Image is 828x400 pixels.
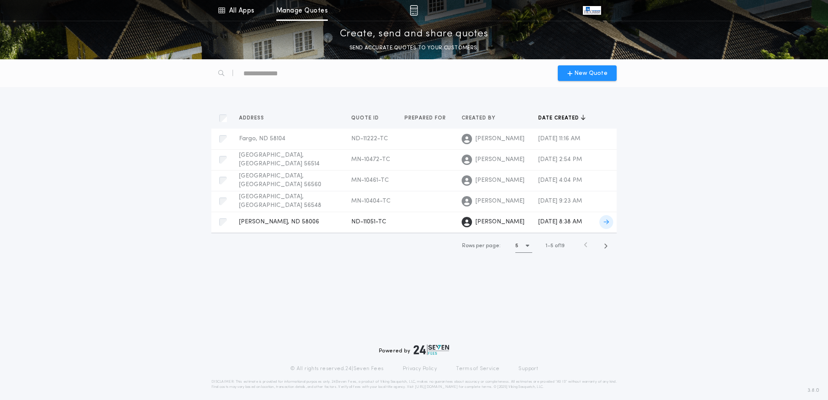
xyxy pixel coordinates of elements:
img: vs-icon [583,6,601,15]
button: Created by [462,114,502,123]
span: [PERSON_NAME] [475,135,524,143]
span: ND-11051-TC [351,219,386,225]
a: Support [518,365,538,372]
button: 5 [515,239,532,253]
span: Created by [462,115,497,122]
span: Fargo, ND 58104 [239,135,285,142]
h1: 5 [515,242,518,250]
p: DISCLAIMER: This estimate is provided for informational purposes only. 24|Seven Fees, a product o... [211,379,617,390]
a: Privacy Policy [403,365,437,372]
p: © All rights reserved. 24|Seven Fees [290,365,384,372]
span: [DATE] 11:16 AM [538,135,580,142]
span: [PERSON_NAME], ND 58006 [239,219,319,225]
div: Powered by [379,345,449,355]
span: [DATE] 9:23 AM [538,198,582,204]
a: [URL][DOMAIN_NAME] [415,385,458,389]
span: 3.8.0 [808,387,819,394]
span: [PERSON_NAME] [475,197,524,206]
span: New Quote [574,69,608,78]
span: Date created [538,115,581,122]
p: SEND ACCURATE QUOTES TO YOUR CUSTOMERS. [349,44,479,52]
p: Create, send and share quotes [340,27,488,41]
span: Prepared for [404,115,448,122]
span: MN-10461-TC [351,177,389,184]
span: [PERSON_NAME] [475,176,524,185]
button: New Quote [558,65,617,81]
img: logo [414,345,449,355]
span: 5 [550,243,553,248]
span: ND-11222-TC [351,135,388,142]
span: Address [239,115,266,122]
span: MN-10404-TC [351,198,391,204]
span: [GEOGRAPHIC_DATA], [GEOGRAPHIC_DATA] 56560 [239,173,321,188]
span: Rows per page: [462,243,501,248]
span: Quote ID [351,115,381,122]
span: [PERSON_NAME] [475,155,524,164]
span: [DATE] 8:38 AM [538,219,582,225]
span: [PERSON_NAME] [475,218,524,226]
span: [GEOGRAPHIC_DATA], [GEOGRAPHIC_DATA] 56548 [239,194,321,209]
span: [GEOGRAPHIC_DATA], [GEOGRAPHIC_DATA] 56514 [239,152,320,167]
span: 1 [546,243,547,248]
button: Address [239,114,271,123]
a: Terms of Service [456,365,499,372]
button: Quote ID [351,114,385,123]
span: MN-10472-TC [351,156,390,163]
span: [DATE] 4:04 PM [538,177,582,184]
button: Date created [538,114,585,123]
img: img [410,5,418,16]
span: [DATE] 2:54 PM [538,156,582,163]
span: of 19 [555,242,565,250]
